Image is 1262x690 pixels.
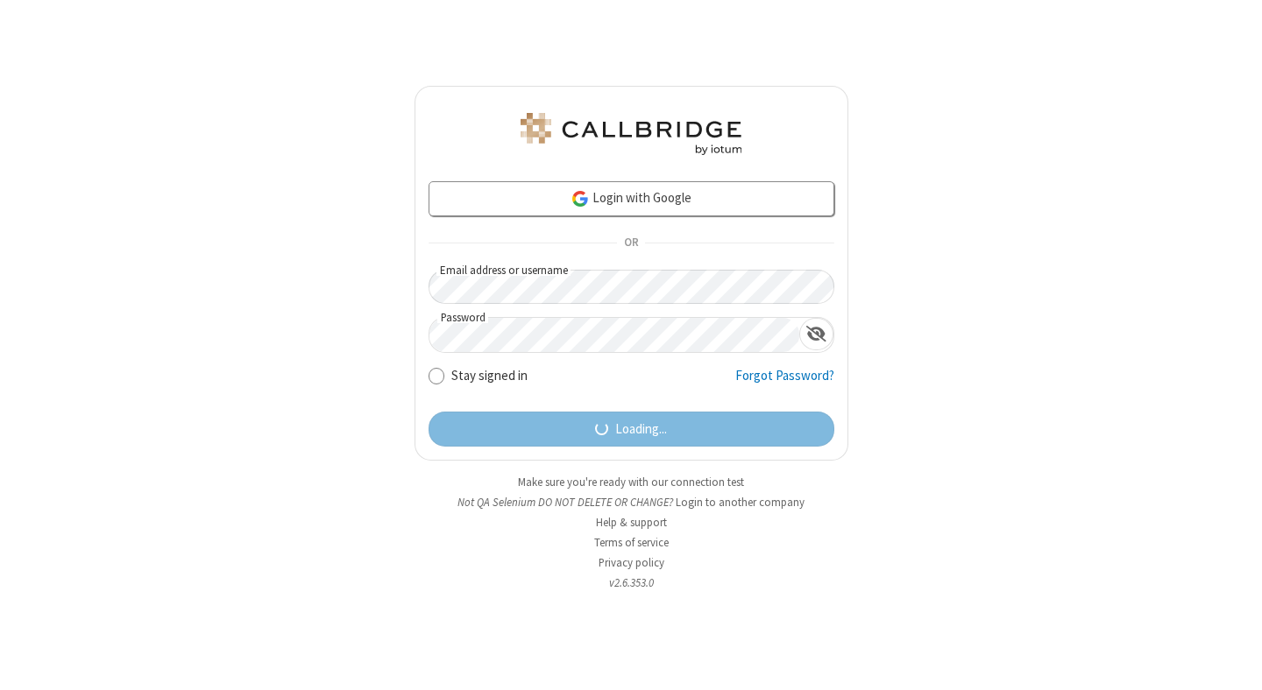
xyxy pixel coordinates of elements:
[429,270,834,304] input: Email address or username
[676,494,805,510] button: Login to another company
[451,366,528,386] label: Stay signed in
[596,515,667,530] a: Help & support
[518,475,744,489] a: Make sure you're ready with our connection test
[594,535,669,550] a: Terms of service
[599,555,664,570] a: Privacy policy
[429,412,834,447] button: Loading...
[415,574,848,591] li: v2.6.353.0
[735,366,834,399] a: Forgot Password?
[517,113,745,155] img: QA Selenium DO NOT DELETE OR CHANGE
[617,231,645,256] span: OR
[799,318,833,350] div: Show password
[571,189,590,208] img: google-icon.png
[429,318,799,352] input: Password
[415,494,848,510] li: Not QA Selenium DO NOT DELETE OR CHANGE?
[429,181,834,216] a: Login with Google
[615,419,667,440] span: Loading...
